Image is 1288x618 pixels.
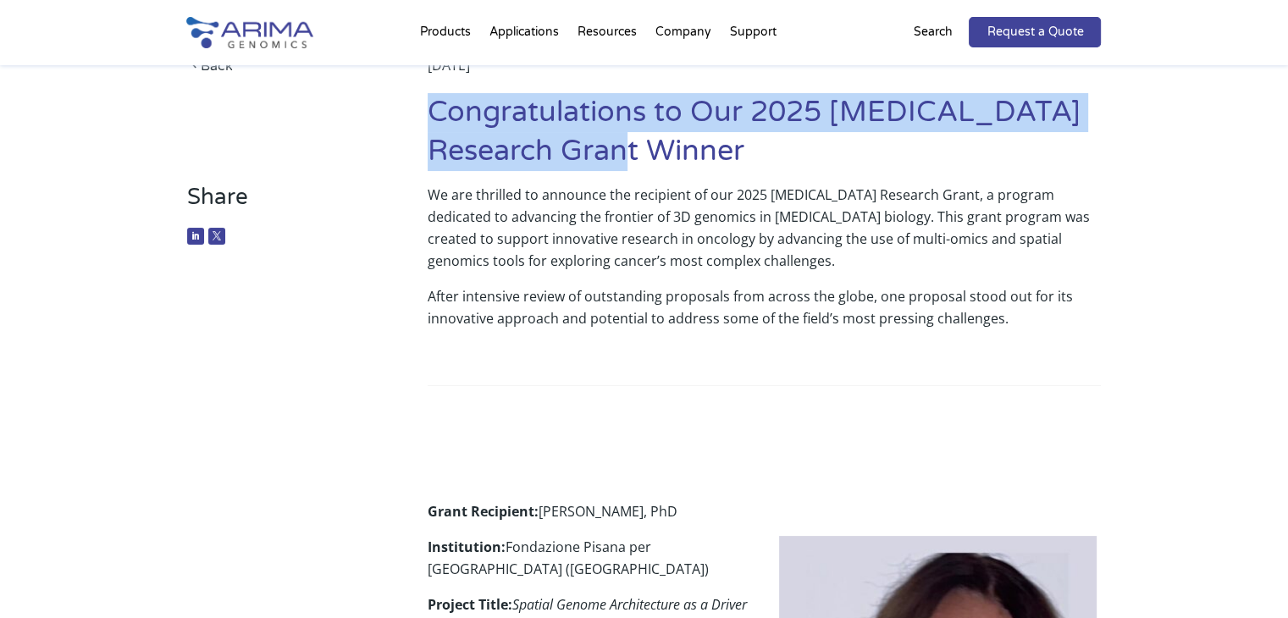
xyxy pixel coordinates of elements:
div: [DATE] [428,54,1101,93]
img: Arima-Genomics-logo [186,17,313,48]
a: Request a Quote [969,17,1101,47]
p: After intensive review of outstanding proposals from across the globe, one proposal stood out for... [428,285,1101,343]
h3: Share [187,184,378,223]
strong: Institution: [428,538,506,556]
strong: Grant Recipient: [428,502,539,521]
p: Search [913,21,952,43]
p: We are thrilled to announce the recipient of our 2025 [MEDICAL_DATA] Research Grant, a program de... [428,184,1101,285]
p: Fondazione Pisana per [GEOGRAPHIC_DATA] ([GEOGRAPHIC_DATA]) [428,536,1101,593]
p: [PERSON_NAME], PhD [428,500,1101,536]
h1: Congratulations to Our 2025 [MEDICAL_DATA] Research Grant Winner [428,93,1101,184]
a: Back [187,54,378,77]
strong: Project Title: [428,595,512,614]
